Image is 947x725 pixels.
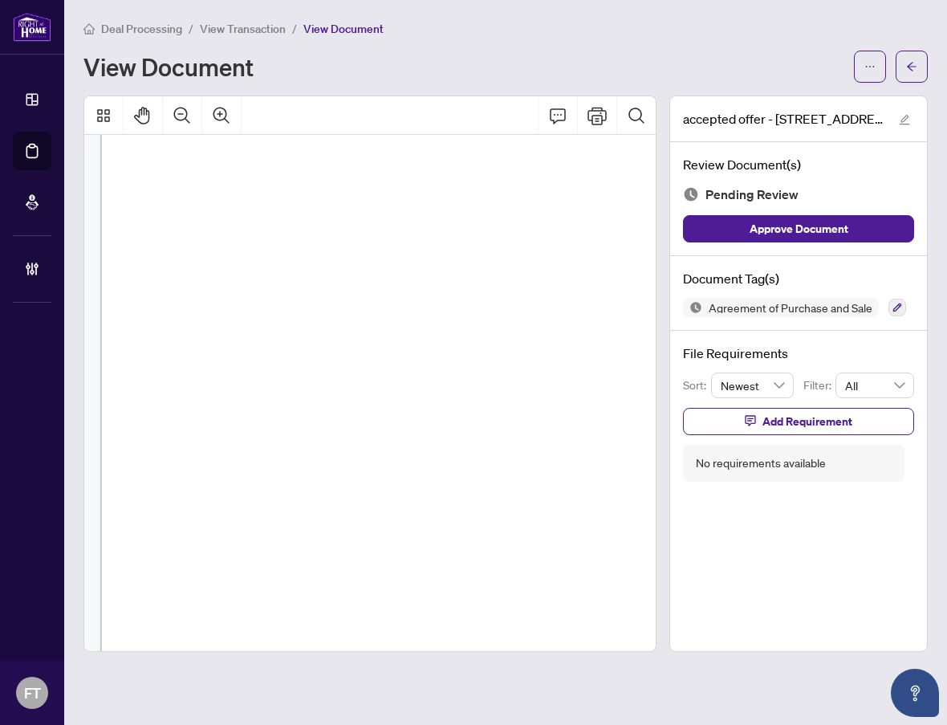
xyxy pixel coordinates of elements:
h4: Document Tag(s) [683,269,914,288]
span: ellipsis [864,61,876,72]
img: Document Status [683,186,699,202]
span: Newest [721,373,785,397]
h1: View Document [83,54,254,79]
span: Pending Review [705,184,799,206]
li: / [189,19,193,38]
img: Status Icon [683,298,702,317]
span: FT [24,682,41,704]
h4: File Requirements [683,344,914,363]
span: edit [899,114,910,125]
span: All [845,373,904,397]
img: logo [13,12,51,42]
h4: Review Document(s) [683,155,914,174]
div: No requirements available [696,454,826,472]
button: Add Requirement [683,408,914,435]
span: View Transaction [200,22,286,36]
button: Open asap [891,669,939,717]
span: Add Requirement [762,409,852,434]
span: accepted offer - [STREET_ADDRESS]pdf [683,109,884,128]
p: Sort: [683,377,711,394]
li: / [292,19,297,38]
span: home [83,23,95,35]
button: Approve Document [683,215,914,242]
span: Approve Document [750,216,848,242]
span: Deal Processing [101,22,182,36]
span: Agreement of Purchase and Sale [702,302,879,313]
p: Filter: [803,377,835,394]
span: arrow-left [906,61,917,72]
span: View Document [303,22,384,36]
